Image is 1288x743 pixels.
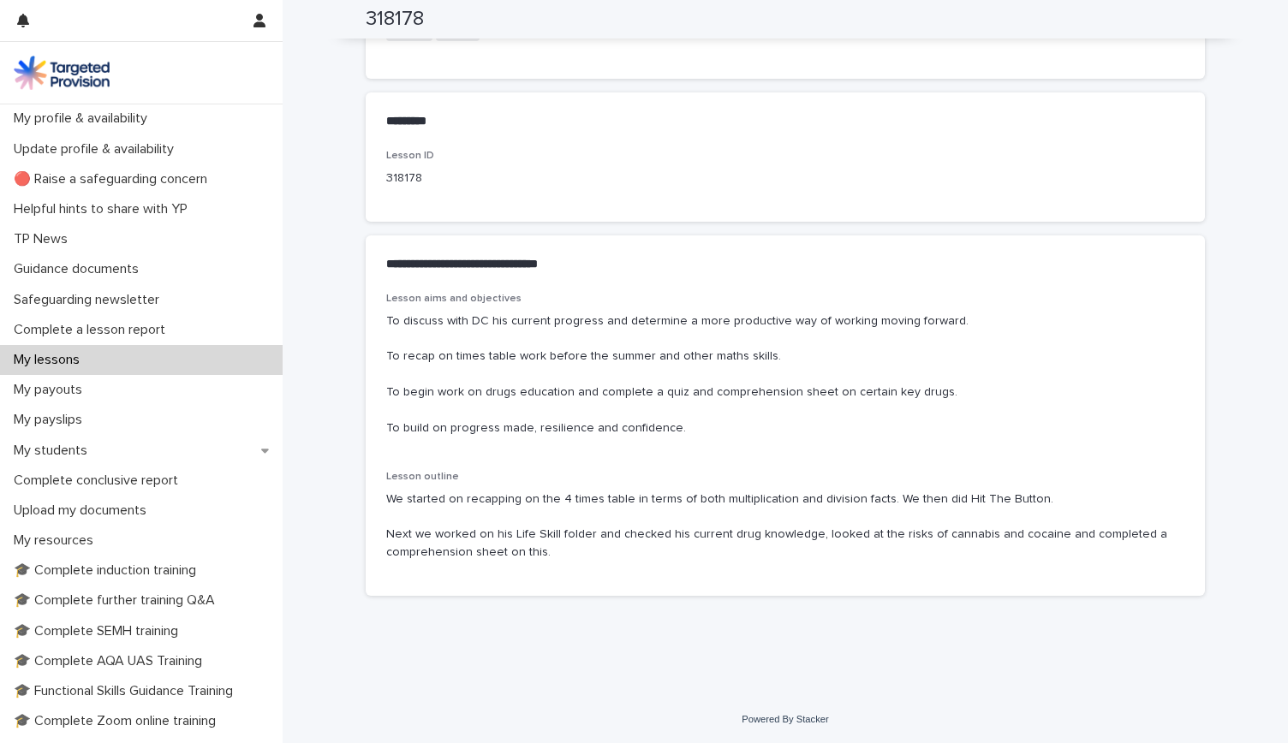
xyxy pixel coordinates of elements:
[7,141,188,158] p: Update profile & availability
[7,653,216,669] p: 🎓 Complete AQA UAS Training
[7,473,192,489] p: Complete conclusive report
[386,312,1184,437] p: To discuss with DC his current progress and determine a more productive way of working moving for...
[7,412,96,428] p: My payslips
[14,56,110,90] img: M5nRWzHhSzIhMunXDL62
[7,231,81,247] p: TP News
[7,532,107,549] p: My resources
[386,294,522,304] span: Lesson aims and objectives
[7,171,221,187] p: 🔴 Raise a safeguarding concern
[742,714,828,724] a: Powered By Stacker
[7,201,201,217] p: Helpful hints to share with YP
[386,169,639,187] p: 318178
[7,443,101,459] p: My students
[7,261,152,277] p: Guidance documents
[7,713,230,729] p: 🎓 Complete Zoom online training
[386,472,459,482] span: Lesson outline
[7,322,179,338] p: Complete a lesson report
[7,683,247,699] p: 🎓 Functional Skills Guidance Training
[7,562,210,579] p: 🎓 Complete induction training
[7,352,93,368] p: My lessons
[7,382,96,398] p: My payouts
[7,502,160,519] p: Upload my documents
[7,292,173,308] p: Safeguarding newsletter
[386,490,1184,562] p: We started on recapping on the 4 times table in terms of both multiplication and division facts. ...
[386,151,434,161] span: Lesson ID
[7,110,161,127] p: My profile & availability
[366,7,424,32] h2: 318178
[7,623,192,639] p: 🎓 Complete SEMH training
[7,592,229,609] p: 🎓 Complete further training Q&A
